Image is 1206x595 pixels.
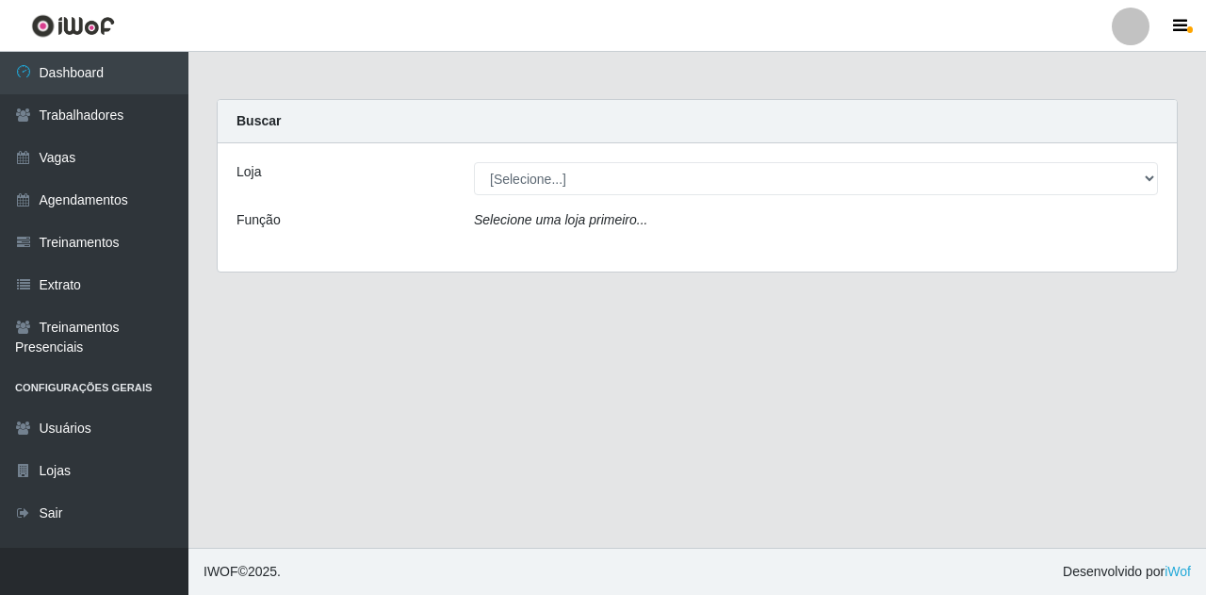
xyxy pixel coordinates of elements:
[1063,562,1191,582] span: Desenvolvido por
[204,562,281,582] span: © 2025 .
[31,14,115,38] img: CoreUI Logo
[236,210,281,230] label: Função
[236,113,281,128] strong: Buscar
[204,564,238,579] span: IWOF
[474,212,647,227] i: Selecione uma loja primeiro...
[1165,564,1191,579] a: iWof
[236,162,261,182] label: Loja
